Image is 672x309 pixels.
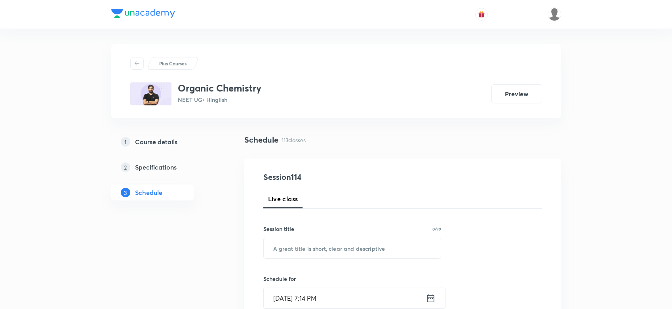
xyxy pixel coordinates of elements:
h4: Schedule [244,134,278,146]
button: avatar [475,8,488,21]
h5: Schedule [135,188,162,197]
p: 2 [121,162,130,172]
h4: Session 114 [263,171,408,183]
span: Live class [268,194,298,204]
h5: Course details [135,137,177,147]
a: 1Course details [111,134,219,150]
button: Preview [491,84,542,103]
img: 667B1560-E6C2-4A02-AC7E-19297D649505_plus.png [130,82,171,105]
p: 0/99 [432,227,441,231]
h3: Organic Chemistry [178,82,261,94]
p: 113 classes [282,136,306,144]
input: A great title is short, clear and descriptive [264,238,441,258]
p: Plus Courses [159,60,187,67]
h5: Specifications [135,162,177,172]
a: Company Logo [111,9,175,20]
p: 3 [121,188,130,197]
img: Company Logo [111,9,175,18]
img: avatar [478,11,485,18]
h6: Session title [263,225,294,233]
a: 2Specifications [111,159,219,175]
img: Shahrukh Ansari [548,8,561,21]
p: NEET UG • Hinglish [178,95,261,104]
h6: Schedule for [263,275,442,283]
p: 1 [121,137,130,147]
